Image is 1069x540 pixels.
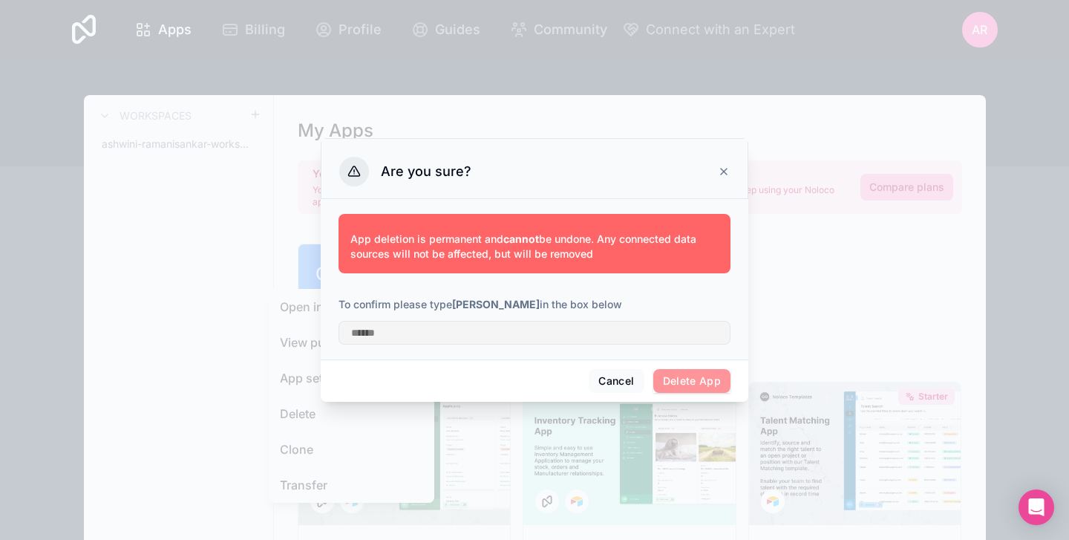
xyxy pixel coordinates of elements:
p: App deletion is permanent and be undone. Any connected data sources will not be affected, but wil... [350,232,719,261]
strong: cannot [503,232,539,245]
div: Open Intercom Messenger [1019,489,1054,525]
strong: [PERSON_NAME] [452,298,540,310]
button: Cancel [589,369,644,393]
h3: Are you sure? [381,163,471,180]
p: To confirm please type in the box below [339,297,730,312]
